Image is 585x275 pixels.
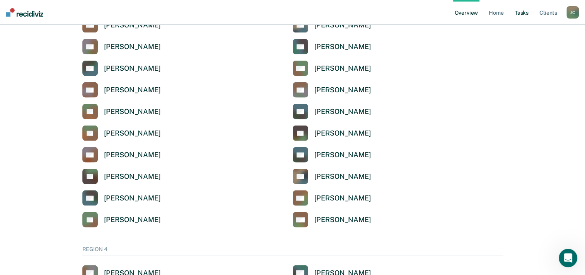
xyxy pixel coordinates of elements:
[314,129,371,138] div: [PERSON_NAME]
[293,212,371,227] a: [PERSON_NAME]
[82,82,161,98] a: [PERSON_NAME]
[82,147,161,163] a: [PERSON_NAME]
[293,17,371,33] a: [PERSON_NAME]
[293,190,371,206] a: [PERSON_NAME]
[104,42,161,51] div: [PERSON_NAME]
[82,126,161,141] a: [PERSON_NAME]
[82,39,161,54] a: [PERSON_NAME]
[293,147,371,163] a: [PERSON_NAME]
[293,82,371,98] a: [PERSON_NAME]
[293,126,371,141] a: [PERSON_NAME]
[82,104,161,119] a: [PERSON_NAME]
[314,194,371,203] div: [PERSON_NAME]
[293,61,371,76] a: [PERSON_NAME]
[566,6,579,19] button: JC
[104,21,161,30] div: [PERSON_NAME]
[314,86,371,95] div: [PERSON_NAME]
[82,246,503,256] div: REGION 4
[104,129,161,138] div: [PERSON_NAME]
[6,8,43,17] img: Recidiviz
[104,86,161,95] div: [PERSON_NAME]
[566,6,579,19] div: J C
[293,104,371,119] a: [PERSON_NAME]
[82,212,161,227] a: [PERSON_NAME]
[104,172,161,181] div: [PERSON_NAME]
[314,42,371,51] div: [PERSON_NAME]
[314,21,371,30] div: [PERSON_NAME]
[104,151,161,160] div: [PERSON_NAME]
[104,64,161,73] div: [PERSON_NAME]
[314,172,371,181] div: [PERSON_NAME]
[314,216,371,224] div: [PERSON_NAME]
[104,194,161,203] div: [PERSON_NAME]
[104,216,161,224] div: [PERSON_NAME]
[293,169,371,184] a: [PERSON_NAME]
[82,61,161,76] a: [PERSON_NAME]
[293,39,371,54] a: [PERSON_NAME]
[104,107,161,116] div: [PERSON_NAME]
[559,249,577,267] iframe: Intercom live chat
[82,169,161,184] a: [PERSON_NAME]
[82,17,161,33] a: [PERSON_NAME]
[314,107,371,116] div: [PERSON_NAME]
[82,190,161,206] a: [PERSON_NAME]
[314,64,371,73] div: [PERSON_NAME]
[314,151,371,160] div: [PERSON_NAME]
